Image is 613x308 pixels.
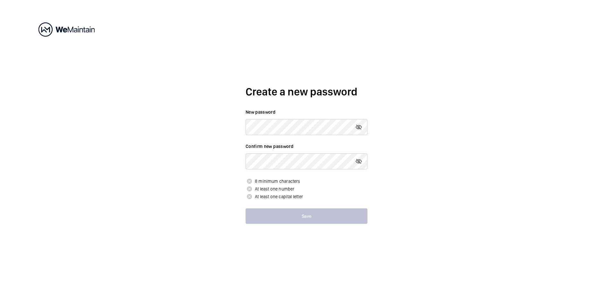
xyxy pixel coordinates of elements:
[246,84,367,99] h2: Create a new password
[246,143,367,150] label: Confirm new password
[246,208,367,224] button: Save
[246,177,367,185] p: 8 minimum characters
[246,193,367,200] p: At least one capital letter
[246,109,367,115] label: New password
[246,185,367,193] p: At least one number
